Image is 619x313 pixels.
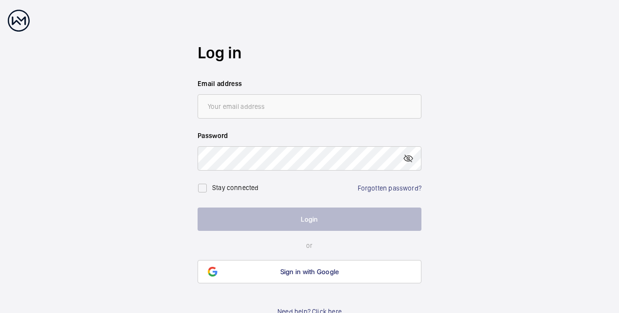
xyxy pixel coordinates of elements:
a: Forgotten password? [358,184,421,192]
span: Sign in with Google [280,268,339,276]
label: Email address [198,79,421,88]
button: Login [198,208,421,231]
input: Your email address [198,94,421,119]
label: Password [198,131,421,140]
p: or [198,241,421,250]
label: Stay connected [212,184,259,191]
h2: Log in [198,41,421,64]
